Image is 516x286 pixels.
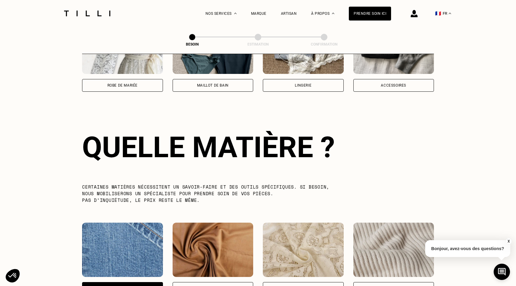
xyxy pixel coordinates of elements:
img: menu déroulant [449,13,451,14]
div: Maillot de bain [197,84,229,87]
img: Tilli retouche vos vêtements en Dentelle [263,223,344,277]
p: Bonjour, avez-vous des questions? [425,240,510,257]
p: Certaines matières nécessitent un savoir-faire et des outils spécifiques. Si besoin, nous mobilis... [82,183,342,203]
a: Artisan [281,11,297,16]
img: Menu déroulant à propos [332,13,334,14]
span: 🇫🇷 [435,11,441,16]
div: Quelle matière ? [82,130,434,164]
div: Robe de mariée [107,84,138,87]
a: Prendre soin ici [349,7,391,21]
div: Accessoires [381,84,406,87]
div: Estimation [228,42,288,46]
div: Besoin [162,42,222,46]
div: Confirmation [294,42,354,46]
img: Logo du service de couturière Tilli [62,11,113,16]
img: icône connexion [411,10,418,17]
img: Tilli retouche vos vêtements en Soie ou mousseline [173,223,253,277]
img: Tilli retouche vos vêtements en Jeans [82,223,163,277]
img: Tilli retouche vos vêtements en Maille [353,223,434,277]
a: Marque [251,11,266,16]
img: Menu déroulant [234,13,237,14]
button: X [505,238,511,245]
div: Lingerie [295,84,311,87]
